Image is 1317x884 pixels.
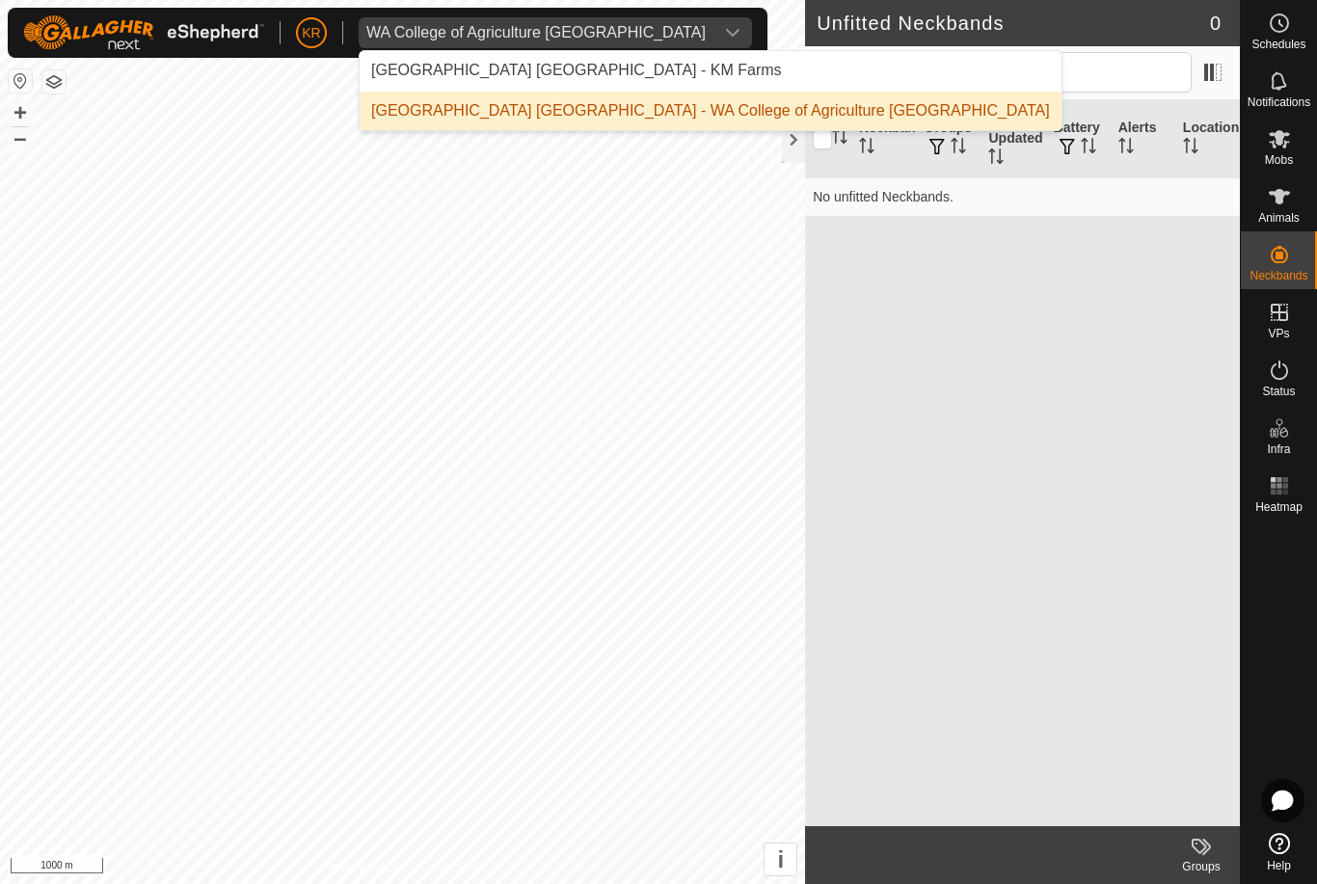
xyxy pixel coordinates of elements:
span: Neckbands [1250,270,1307,281]
span: Status [1262,386,1295,397]
span: 0 [1210,9,1221,38]
th: Neckband [851,100,916,178]
div: dropdown trigger [713,17,752,48]
a: Contact Us [421,859,478,876]
th: Last Updated [981,100,1045,178]
button: Map Layers [42,70,66,94]
li: WA College of Agriculture Denmark [360,92,1062,130]
button: i [765,844,796,875]
span: Schedules [1251,39,1305,50]
span: i [777,846,784,872]
p-sorticon: Activate to sort [832,131,847,147]
th: Alerts [1111,100,1175,178]
p-sorticon: Activate to sort [1183,141,1198,156]
div: [GEOGRAPHIC_DATA] [GEOGRAPHIC_DATA] - KM Farms [371,59,782,82]
td: No unfitted Neckbands. [805,177,1240,216]
span: Infra [1267,443,1290,455]
div: Groups [1163,858,1240,875]
img: Gallagher Logo [23,15,264,50]
div: WA College of Agriculture [GEOGRAPHIC_DATA] [366,25,706,40]
p-sorticon: Activate to sort [951,141,966,156]
h2: Unfitted Neckbands [817,12,1210,35]
a: Privacy Policy [327,859,399,876]
span: WA College of Agriculture Denmark [359,17,713,48]
a: Help [1241,825,1317,879]
input: Search (S) [958,52,1192,93]
span: Heatmap [1255,501,1303,513]
span: VPs [1268,328,1289,339]
p-sorticon: Activate to sort [1081,141,1096,156]
span: KR [302,23,320,43]
th: Battery [1046,100,1111,178]
span: Animals [1258,212,1300,224]
ul: Option List [360,51,1062,130]
p-sorticon: Activate to sort [1118,141,1134,156]
div: [GEOGRAPHIC_DATA] [GEOGRAPHIC_DATA] - WA College of Agriculture [GEOGRAPHIC_DATA] [371,99,1050,122]
p-sorticon: Activate to sort [988,151,1004,167]
button: + [9,101,32,124]
th: Groups [916,100,981,178]
span: Help [1267,860,1291,871]
li: KM Farms [360,51,1062,90]
p-sorticon: Activate to sort [859,141,874,156]
th: Location [1175,100,1240,178]
span: Notifications [1248,96,1310,108]
button: – [9,126,32,149]
span: Mobs [1265,154,1293,166]
button: Reset Map [9,69,32,93]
